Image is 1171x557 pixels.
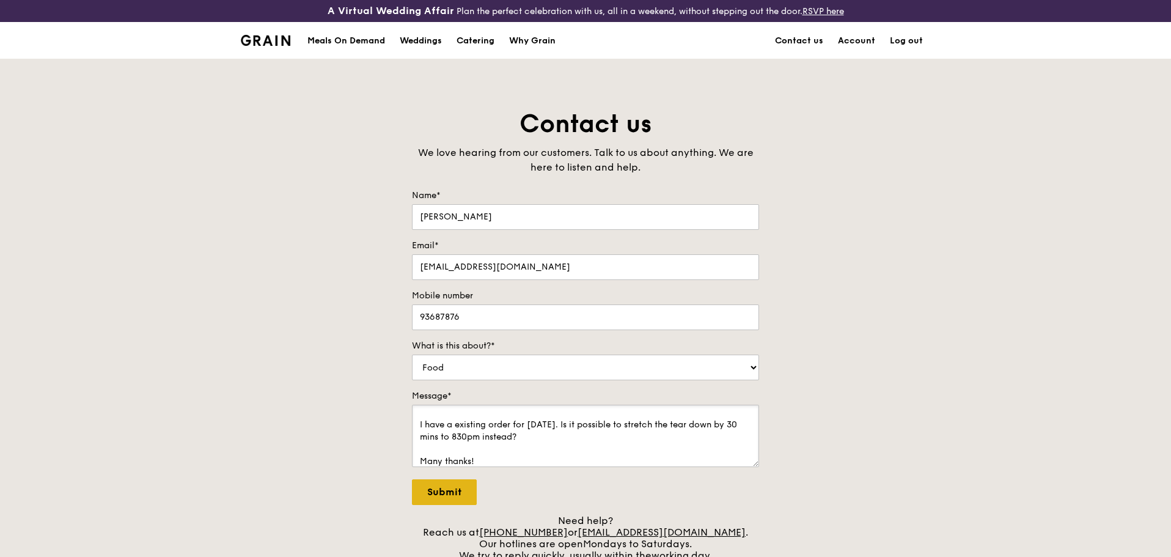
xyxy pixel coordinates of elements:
div: Why Grain [509,23,556,59]
label: Email* [412,240,759,252]
img: Grain [241,35,290,46]
div: We love hearing from our customers. Talk to us about anything. We are here to listen and help. [412,146,759,175]
div: Weddings [400,23,442,59]
label: Mobile number [412,290,759,302]
a: RSVP here [802,6,844,17]
a: Catering [449,23,502,59]
a: Account [831,23,883,59]
h1: Contact us [412,108,759,141]
span: Mondays to Saturdays. [583,538,692,550]
a: Log out [883,23,930,59]
div: Catering [457,23,494,59]
a: GrainGrain [241,21,290,58]
a: [EMAIL_ADDRESS][DOMAIN_NAME] [578,526,746,538]
label: Name* [412,190,759,202]
div: Meals On Demand [307,23,385,59]
div: Plan the perfect celebration with us, all in a weekend, without stepping out the door. [233,5,938,17]
a: Contact us [768,23,831,59]
label: Message* [412,390,759,402]
h3: A Virtual Wedding Affair [328,5,454,17]
a: Why Grain [502,23,563,59]
label: What is this about?* [412,340,759,352]
input: Submit [412,479,477,505]
a: Weddings [392,23,449,59]
a: [PHONE_NUMBER] [479,526,568,538]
